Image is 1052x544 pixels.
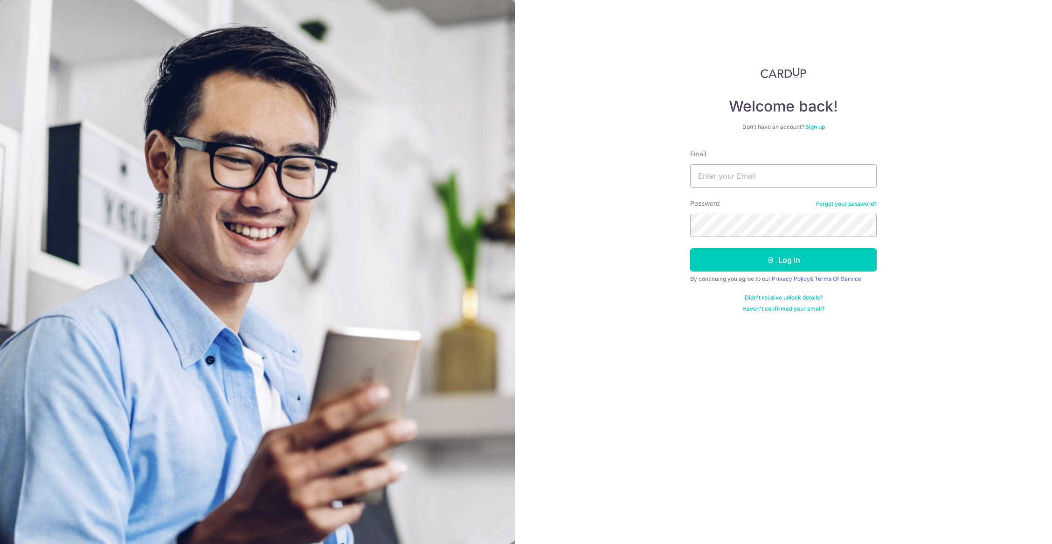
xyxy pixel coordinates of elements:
img: CardUp Logo [761,67,806,78]
div: By continuing you agree to our & [690,275,877,283]
a: Terms Of Service [815,275,861,282]
a: Sign up [805,123,825,130]
label: Password [690,199,720,208]
button: Log in [690,248,877,272]
label: Email [690,149,706,159]
a: Didn't receive unlock details? [745,294,823,301]
a: Haven't confirmed your email? [742,305,824,313]
a: Privacy Policy [772,275,810,282]
a: Forgot your password? [816,200,877,208]
div: Don’t have an account? [690,123,877,131]
input: Enter your Email [690,164,877,188]
h4: Welcome back! [690,97,877,116]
